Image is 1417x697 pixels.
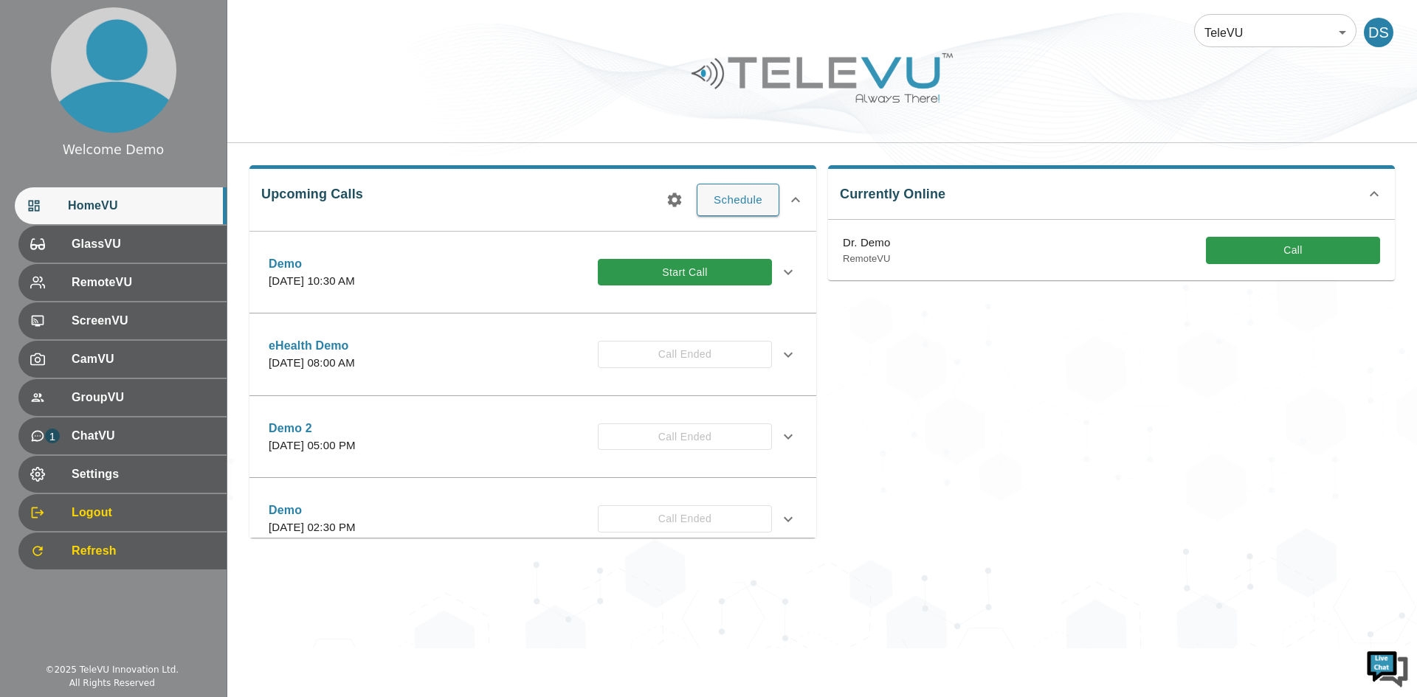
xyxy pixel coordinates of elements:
[18,226,227,263] div: GlassVU
[72,504,215,521] span: Logout
[63,140,165,159] div: Welcome Demo
[269,519,356,536] p: [DATE] 02:30 PM
[269,502,356,519] p: Demo
[18,456,227,493] div: Settings
[257,493,809,545] div: Demo[DATE] 02:30 PMCall Ended
[269,437,356,454] p: [DATE] 05:00 PM
[598,259,772,286] button: Start Call
[1194,12,1356,53] div: TeleVU
[269,273,355,290] p: [DATE] 10:30 AM
[257,246,809,299] div: Demo[DATE] 10:30 AMStart Call
[18,302,227,339] div: ScreenVU
[18,341,227,378] div: CamVU
[697,184,779,216] button: Schedule
[68,197,215,215] span: HomeVU
[18,264,227,301] div: RemoteVU
[72,235,215,253] span: GlassVU
[72,389,215,406] span: GroupVU
[1365,645,1410,690] img: Chat Widget
[72,312,215,330] span: ScreenVU
[45,663,179,676] div: © 2025 TeleVU Innovation Ltd.
[72,542,215,560] span: Refresh
[45,429,60,443] p: 1
[18,417,227,454] div: 1ChatVU
[72,427,215,445] span: ChatVU
[689,47,955,108] img: Logo
[15,187,227,224] div: HomeVU
[257,328,809,381] div: eHealth Demo[DATE] 08:00 AMCall Ended
[51,7,176,133] img: profile.png
[1364,18,1393,47] div: DS
[843,252,891,266] p: RemoteVU
[1206,237,1380,264] button: Call
[269,255,355,273] p: Demo
[72,274,215,291] span: RemoteVU
[18,533,227,569] div: Refresh
[18,494,227,531] div: Logout
[69,676,155,690] div: All Rights Reserved
[18,379,227,416] div: GroupVU
[843,235,891,252] p: Dr. Demo
[257,411,809,463] div: Demo 2[DATE] 05:00 PMCall Ended
[72,350,215,368] span: CamVU
[269,420,356,437] p: Demo 2
[72,465,215,483] span: Settings
[269,355,355,372] p: [DATE] 08:00 AM
[269,337,355,355] p: eHealth Demo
